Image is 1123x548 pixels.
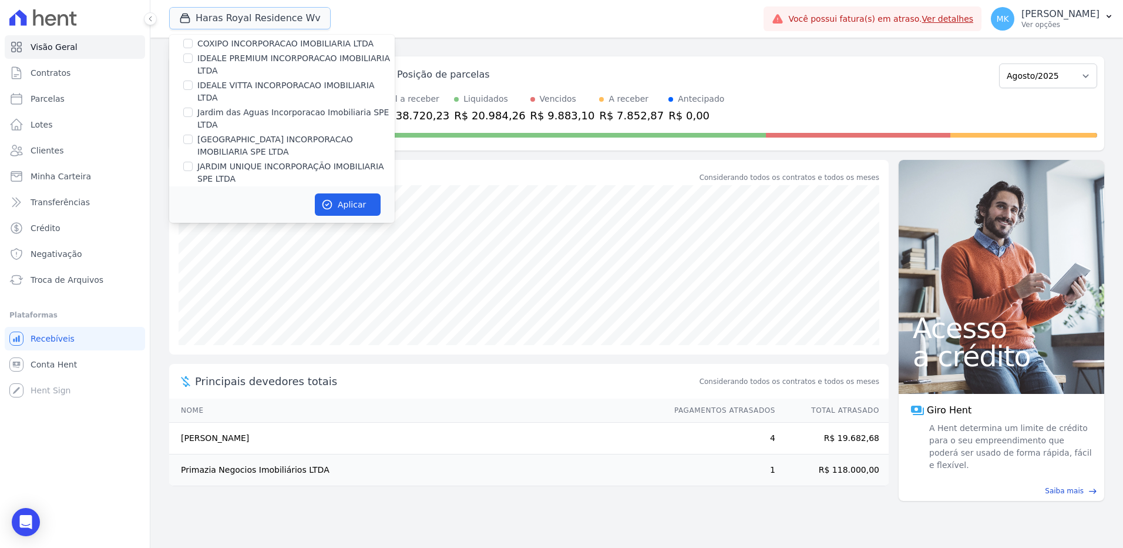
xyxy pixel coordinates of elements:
[5,191,145,214] a: Transferências
[663,399,776,423] th: Pagamentos Atrasados
[197,161,395,185] label: JARDIM UNIQUE INCORPORAÇÃO IMOBILIARIA SPE LTDA
[608,93,648,105] div: A receber
[927,422,1092,472] span: A Hent determina um limite de crédito para o seu empreendimento que poderá ser usado de forma ráp...
[31,359,77,370] span: Conta Hent
[31,222,60,234] span: Crédito
[31,119,53,131] span: Lotes
[31,41,78,53] span: Visão Geral
[913,314,1090,342] span: Acesso
[463,93,508,105] div: Liquidados
[31,93,65,105] span: Parcelas
[5,327,145,350] a: Recebíveis
[31,145,63,156] span: Clientes
[1045,486,1084,496] span: Saiba mais
[197,52,395,77] label: IDEALE PREMIUM INCORPORACAO IMOBILIARIA LTDA
[31,248,82,260] span: Negativação
[540,93,576,105] div: Vencidos
[378,108,449,123] div: R$ 38.720,23
[5,216,145,240] a: Crédito
[700,376,879,387] span: Considerando todos os contratos e todos os meses
[922,14,974,24] a: Ver detalhes
[927,403,971,417] span: Giro Hent
[169,7,331,29] button: Haras Royal Residence Wv
[5,35,145,59] a: Visão Geral
[599,108,664,123] div: R$ 7.852,87
[678,93,724,105] div: Antecipado
[197,79,395,104] label: IDEALE VITTA INCORPORACAO IMOBILIARIA LTDA
[5,268,145,292] a: Troca de Arquivos
[197,38,374,50] label: COXIPO INCORPORACAO IMOBILIARIA LTDA
[31,171,91,182] span: Minha Carteira
[5,87,145,111] a: Parcelas
[981,2,1123,35] button: MK [PERSON_NAME] Ver opções
[454,108,525,123] div: R$ 20.984,26
[378,93,449,105] div: Total a receber
[169,455,663,486] td: Primazia Negocios Imobiliários LTDA
[195,373,697,389] span: Principais devedores totais
[913,342,1090,370] span: a crédito
[9,308,140,322] div: Plataformas
[1088,487,1097,496] span: east
[12,508,40,536] div: Open Intercom Messenger
[788,13,973,25] span: Você possui fatura(s) em atraso.
[5,165,145,188] a: Minha Carteira
[5,139,145,162] a: Clientes
[776,455,889,486] td: R$ 118.000,00
[197,133,395,158] label: [GEOGRAPHIC_DATA] INCORPORACAO IMOBILIARIA SPE LTDA
[31,333,75,345] span: Recebíveis
[1021,20,1100,29] p: Ver opções
[31,67,70,79] span: Contratos
[996,15,1008,23] span: MK
[1021,8,1100,20] p: [PERSON_NAME]
[776,399,889,423] th: Total Atrasado
[663,423,776,455] td: 4
[31,196,90,208] span: Transferências
[5,242,145,266] a: Negativação
[5,113,145,136] a: Lotes
[700,172,879,183] div: Considerando todos os contratos e todos os meses
[169,423,663,455] td: [PERSON_NAME]
[397,68,490,82] div: Posição de parcelas
[776,423,889,455] td: R$ 19.682,68
[5,353,145,376] a: Conta Hent
[197,106,395,131] label: Jardim das Aguas Incorporacao Imobiliaria SPE LTDA
[668,108,724,123] div: R$ 0,00
[169,399,663,423] th: Nome
[530,108,595,123] div: R$ 9.883,10
[906,486,1097,496] a: Saiba mais east
[5,61,145,85] a: Contratos
[195,169,697,185] div: Saldo devedor total
[31,274,103,286] span: Troca de Arquivos
[663,455,776,486] td: 1
[315,193,381,216] button: Aplicar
